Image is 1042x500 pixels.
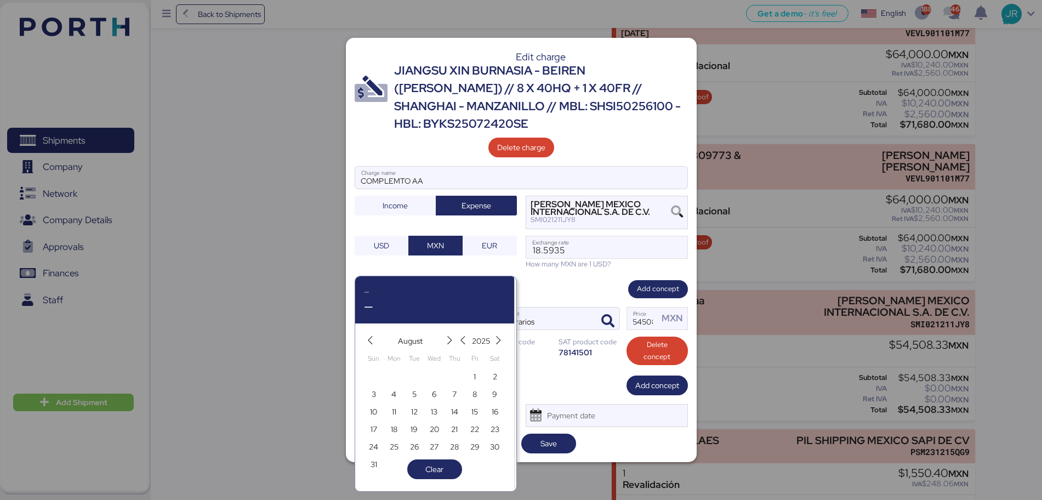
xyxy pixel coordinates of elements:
span: 30 [490,440,499,453]
button: 31 [366,456,382,472]
button: 2025 [470,332,492,350]
button: 30 [487,438,503,454]
span: EUR [482,239,497,252]
div: Thu [446,350,463,367]
div: Mon [386,350,402,367]
span: 15 [471,405,478,418]
div: MXN [662,311,687,325]
span: 11 [392,405,396,418]
button: 12 [406,403,423,419]
button: USD [355,236,409,255]
div: [PERSON_NAME] MEXICO INTERNACIONAL S.A. DE C.V. [531,201,671,217]
button: 25 [386,438,402,454]
span: 4 [391,388,396,401]
button: 10 [366,403,382,419]
button: 15 [466,403,483,419]
span: 20 [430,423,439,436]
span: 29 [470,440,480,453]
span: 1 [474,370,476,383]
span: Add concept [635,379,679,392]
span: 6 [432,388,436,401]
button: 6 [426,385,442,402]
button: 11 [386,403,402,419]
button: 2 [487,368,503,384]
button: Delete concept [627,337,688,365]
button: 16 [487,403,503,419]
button: ConceptConcept [596,310,619,333]
button: 29 [466,438,483,454]
button: 18 [386,421,402,437]
input: Exchange rate [526,236,687,258]
span: 13 [431,405,437,418]
span: 3 [372,388,376,401]
div: Sun [366,350,382,367]
input: Price [627,308,659,329]
span: 22 [470,423,479,436]
span: 17 [371,423,377,436]
span: 24 [369,440,378,453]
button: 20 [426,421,442,437]
span: 12 [411,405,418,418]
div: SAT unit code [491,337,552,347]
div: — [364,285,505,299]
div: — [364,299,505,315]
button: 27 [426,438,442,454]
span: 23 [491,423,499,436]
span: Income [383,199,408,212]
button: 4 [386,385,402,402]
button: 21 [446,421,463,437]
div: Fri [466,350,483,367]
button: 5 [406,385,423,402]
button: Expense [436,196,517,215]
button: 3 [366,385,382,402]
div: Sat [487,350,503,367]
span: 8 [472,388,477,401]
input: Concept [491,308,593,329]
span: Clear [425,463,443,476]
button: EUR [463,236,517,255]
button: 17 [366,421,382,437]
span: 31 [371,458,377,471]
span: 7 [452,388,457,401]
button: Add concept [628,280,688,298]
button: 26 [406,438,423,454]
span: 18 [391,423,397,436]
button: 14 [446,403,463,419]
span: 21 [451,423,458,436]
button: 19 [406,421,423,437]
button: Add concept [627,376,688,395]
button: 23 [487,421,503,437]
button: 8 [466,385,483,402]
button: Delete charge [488,138,554,157]
button: Income [355,196,436,215]
button: August [396,332,425,350]
span: 14 [451,405,458,418]
div: Wed [426,350,442,367]
span: MXN [427,239,444,252]
span: 5 [412,388,417,401]
span: 25 [390,440,398,453]
div: SAT product code [559,337,620,347]
span: 19 [411,423,418,436]
button: 24 [366,438,382,454]
span: 10 [370,405,377,418]
span: 16 [492,405,498,418]
div: JIANGSU XIN BURNASIA - BEIREN ([PERSON_NAME]) // 8 X 40HQ + 1 X 40FR // SHANGHAI - MANZANILLO // ... [394,62,688,133]
button: 22 [466,421,483,437]
button: 13 [426,403,442,419]
span: Save [540,437,557,450]
span: 2 [493,370,497,383]
span: 2025 [472,334,490,348]
div: SMI021211JY8 [531,216,671,224]
span: 27 [430,440,439,453]
button: 1 [466,368,483,384]
span: Delete charge [497,141,545,154]
span: Delete concept [635,339,679,363]
input: Charge name [355,167,687,189]
button: 28 [446,438,463,454]
div: 78141501 [559,347,620,357]
button: Clear [407,459,462,479]
div: Tue [406,350,423,367]
span: 9 [492,388,497,401]
span: 26 [410,440,419,453]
